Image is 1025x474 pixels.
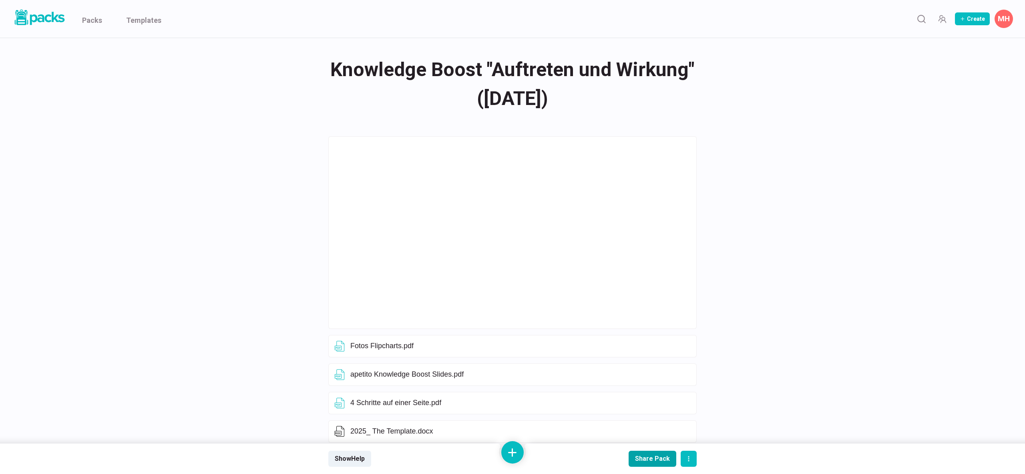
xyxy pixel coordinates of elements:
[995,10,1013,28] button: Matthias Herzberg
[635,455,670,462] div: Share Pack
[350,427,691,436] p: 2025_ The Template.docx
[955,12,990,25] button: Create Pack
[350,370,691,379] p: apetito Knowledge Boost Slides.pdf
[350,342,691,351] p: Fotos Flipcharts.pdf
[913,11,929,27] button: Search
[12,8,66,27] img: Packs logo
[12,8,66,30] a: Packs logo
[350,399,691,407] li: 4 Schritte auf einer Seite.pdf
[328,451,371,467] button: ShowHelp
[392,141,633,324] iframe: iframe
[934,11,950,27] button: Manage Team Invites
[681,451,697,467] button: actions
[328,54,697,114] span: Knowledge Boost "Auftreten und Wirkung" ([DATE])
[629,451,676,467] button: Share Pack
